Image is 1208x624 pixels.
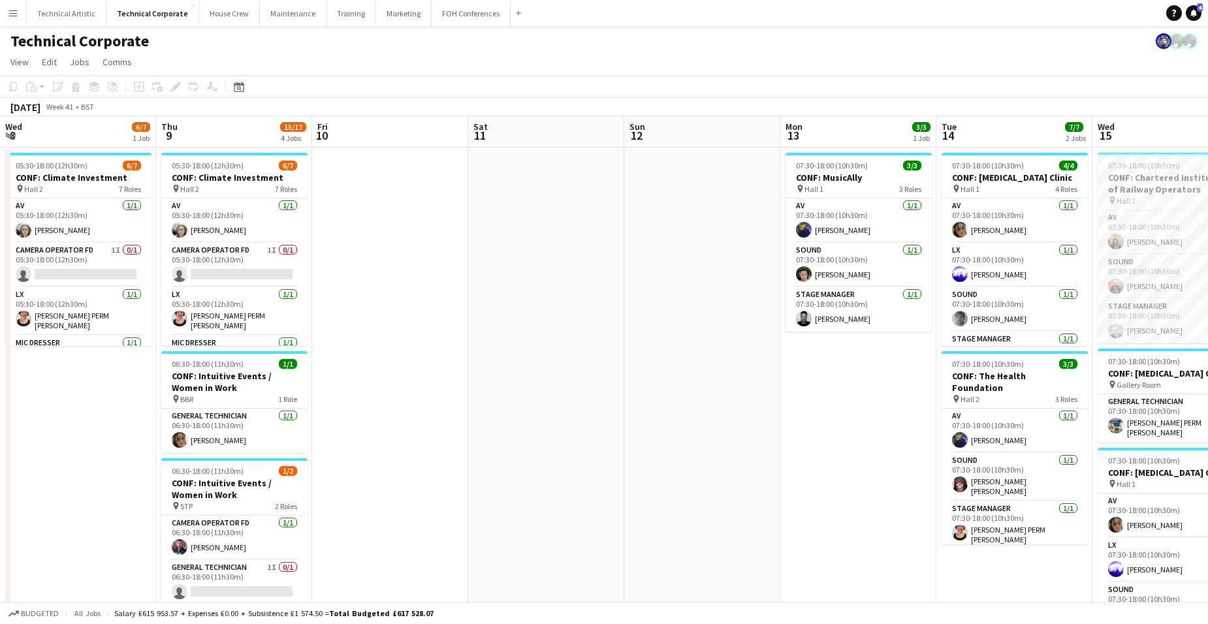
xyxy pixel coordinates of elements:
span: Total Budgeted £617 528.07 [329,608,434,618]
div: 2 Jobs [1066,133,1086,143]
app-user-avatar: Zubair PERM Dhalla [1182,33,1198,49]
span: Hall 1 [804,184,823,194]
app-card-role: LX1/107:30-18:00 (10h30m)[PERSON_NAME] [942,243,1088,287]
span: 3 Roles [1055,394,1077,404]
app-card-role: General Technician1/106:30-18:00 (11h30m)[PERSON_NAME] [161,409,308,453]
span: 13 [784,128,803,143]
button: FOH Conferences [432,1,511,26]
span: Mon [786,121,803,133]
h3: CONF: Intuitive Events / Women in Work [161,370,308,394]
app-card-role: Sound1/107:30-18:00 (10h30m)[PERSON_NAME] [942,287,1088,332]
span: 3/3 [1059,359,1077,369]
app-card-role: Stage Manager1/107:30-18:00 (10h30m) [942,332,1088,376]
span: Budgeted [21,609,59,618]
span: Jobs [70,56,89,68]
app-card-role: LX1/105:30-18:00 (12h30m)[PERSON_NAME] PERM [PERSON_NAME] [161,287,308,335]
span: 15/17 [280,122,306,132]
span: Gallery Room [1117,380,1161,390]
div: BST [81,102,94,112]
button: Maintenance [260,1,326,26]
div: Salary £615 953.57 + Expenses £0.00 + Subsistence £1 574.50 = [114,608,434,618]
span: 14 [940,128,957,143]
h3: CONF: The Health Foundation [942,370,1088,394]
span: 12 [628,128,645,143]
span: 1 Role [278,394,297,404]
app-job-card: 07:30-18:00 (10h30m)3/3CONF: MusicAlly Hall 13 RolesAV1/107:30-18:00 (10h30m)[PERSON_NAME]Sound1/... [786,153,932,332]
span: 1/2 [279,466,297,476]
span: Fri [317,121,328,133]
span: 07:30-18:00 (10h30m) [952,359,1024,369]
app-user-avatar: Krisztian PERM Vass [1156,33,1171,49]
span: 05:30-18:00 (12h30m) [16,161,87,170]
app-card-role: Stage Manager1/107:30-18:00 (10h30m)[PERSON_NAME] PERM [PERSON_NAME] [942,501,1088,550]
span: All jobs [72,608,103,618]
span: STP [180,501,193,511]
span: Hall 2 [961,394,979,404]
span: 05:30-18:00 (12h30m) [172,161,244,170]
button: Training [326,1,376,26]
span: Hall 1 [1117,479,1136,489]
app-card-role: Camera Operator FD1I0/105:30-18:00 (12h30m) [161,243,308,287]
span: 7/7 [1065,122,1083,132]
app-card-role: LX1/105:30-18:00 (12h30m)[PERSON_NAME] PERM [PERSON_NAME] [5,287,151,335]
app-job-card: 07:30-18:00 (10h30m)3/3CONF: The Health Foundation Hall 23 RolesAV1/107:30-18:00 (10h30m)[PERSON_... [942,351,1088,544]
app-card-role: Stage Manager1/107:30-18:00 (10h30m)[PERSON_NAME] [786,287,932,332]
span: 4 Roles [1055,184,1077,194]
span: 3/3 [912,122,930,132]
div: [DATE] [10,101,40,114]
h3: CONF: MusicAlly [786,172,932,183]
span: Hall 2 [24,184,43,194]
div: 1 Job [913,133,930,143]
span: 6/7 [123,161,141,170]
span: Sat [473,121,488,133]
app-job-card: 05:30-18:00 (12h30m)6/7CONF: Climate Investment Hall 27 RolesAV1/105:30-18:00 (12h30m)[PERSON_NAM... [5,153,151,346]
span: Sun [629,121,645,133]
app-user-avatar: Zubair PERM Dhalla [1169,33,1184,49]
app-card-role: Mic Dresser1/1 [5,335,151,380]
a: Comms [97,54,137,70]
span: 06:30-18:00 (11h30m) [172,359,244,369]
app-job-card: 07:30-18:00 (10h30m)4/4CONF: [MEDICAL_DATA] Clinic Hall 14 RolesAV1/107:30-18:00 (10h30m)[PERSON_... [942,153,1088,346]
h1: Technical Corporate [10,31,149,51]
app-job-card: 05:30-18:00 (12h30m)6/7CONF: Climate Investment Hall 27 RolesAV1/105:30-18:00 (12h30m)[PERSON_NAM... [161,153,308,346]
app-job-card: 06:30-18:00 (11h30m)1/1CONF: Intuitive Events / Women in Work BBR1 RoleGeneral Technician1/106:30... [161,351,308,453]
app-card-role: Camera Operator FD1/106:30-18:00 (11h30m)[PERSON_NAME] [161,516,308,560]
span: 07:30-18:00 (10h30m) [1108,356,1180,366]
span: 11 [471,128,488,143]
h3: CONF: Climate Investment [161,172,308,183]
a: Edit [37,54,62,70]
span: 8 [3,128,22,143]
app-card-role: Sound1/107:30-18:00 (10h30m)[PERSON_NAME] [PERSON_NAME] [942,453,1088,501]
span: 3/3 [903,161,921,170]
span: 07:30-18:00 (10h30m) [796,161,868,170]
app-card-role: AV1/107:30-18:00 (10h30m)[PERSON_NAME] [942,409,1088,453]
span: 7 Roles [275,184,297,194]
app-card-role: AV1/105:30-18:00 (12h30m)[PERSON_NAME] [5,198,151,243]
app-card-role: AV1/107:30-18:00 (10h30m)[PERSON_NAME] [942,198,1088,243]
h3: CONF: Climate Investment [5,172,151,183]
span: 6/7 [279,161,297,170]
app-job-card: 06:30-18:00 (11h30m)1/2CONF: Intuitive Events / Women in Work STP2 RolesCamera Operator FD1/106:3... [161,458,308,604]
span: 07:30-18:00 (10h30m) [952,161,1024,170]
span: 06:30-18:00 (11h30m) [172,466,244,476]
span: Hall 2 [1117,196,1136,206]
span: Hall 2 [180,184,199,194]
span: 6/7 [132,122,150,132]
span: 4 [1197,3,1203,12]
span: Hall 1 [961,184,979,194]
span: 07:30-18:00 (10h30m) [1108,161,1180,170]
h3: CONF: Intuitive Events / Women in Work [161,477,308,501]
span: Comms [103,56,132,68]
button: Marketing [376,1,432,26]
a: View [5,54,34,70]
span: 10 [315,128,328,143]
span: View [10,56,29,68]
button: Technical Corporate [106,1,199,26]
